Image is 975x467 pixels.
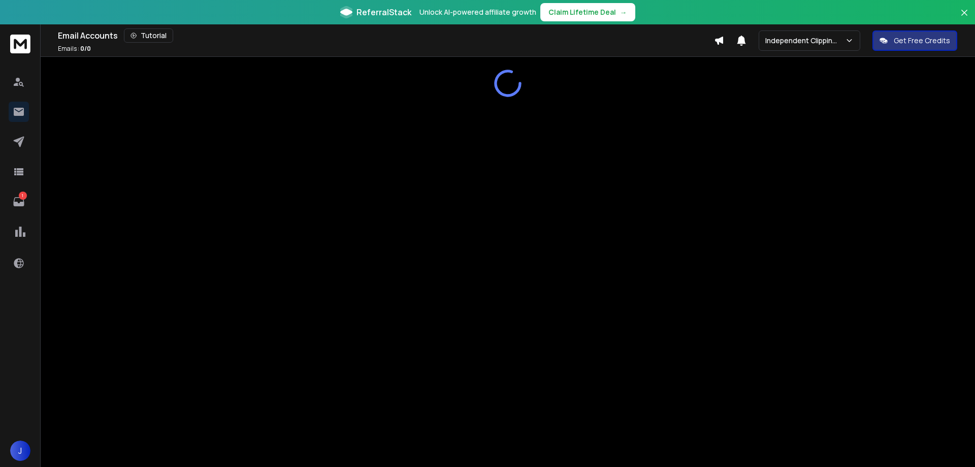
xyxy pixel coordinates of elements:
button: J [10,441,30,461]
span: ReferralStack [356,6,411,18]
div: Email Accounts [58,28,714,43]
button: Claim Lifetime Deal→ [540,3,635,21]
button: Tutorial [124,28,173,43]
p: Get Free Credits [894,36,950,46]
button: Get Free Credits [872,30,957,51]
p: Emails : [58,45,91,53]
span: 0 / 0 [80,44,91,53]
p: Unlock AI-powered affiliate growth [419,7,536,17]
button: Close banner [958,6,971,30]
p: Independent Clipping Path [765,36,845,46]
a: 1 [9,192,29,212]
p: 1 [19,192,27,200]
span: → [620,7,627,17]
